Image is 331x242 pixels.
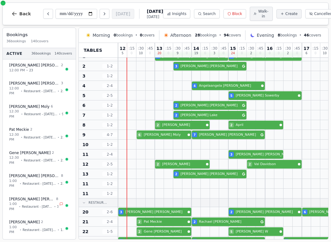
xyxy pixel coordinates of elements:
span: 1 - 2 [102,123,117,127]
span: 11 [82,181,88,187]
span: Insights [172,11,186,16]
span: 7 [82,112,86,118]
span: [PERSON_NAME] [162,162,205,167]
span: 12:00 PM [9,68,25,73]
span: 2 [249,162,251,167]
span: 4 - 7 [102,132,117,137]
span: : 45 [184,47,190,50]
span: 2 [230,210,233,214]
span: 3 [213,52,215,55]
span: bookings [278,33,297,38]
svg: Google booking [242,65,245,68]
span: 6 [82,102,86,108]
span: [PERSON_NAME] [9,220,40,225]
span: : 15 [165,47,171,50]
button: Insights [163,9,190,18]
span: 1 - 5 [102,229,117,234]
span: • [58,181,59,186]
span: 2 - 4 [102,219,117,224]
span: 16 [267,46,272,51]
span: : 45 [294,47,300,50]
span: 0 [149,52,151,55]
span: [PERSON_NAME] [162,123,205,128]
button: Pat Meckie212:30 PM•Restaurant - [DATE] Lunch Menu•21 [5,124,73,146]
span: 1 - 2 [102,181,117,186]
span: 2 [175,103,177,108]
svg: Google booking [242,114,245,117]
span: 20 [61,89,63,93]
span: 1 [57,204,58,209]
span: 6 [139,133,141,137]
button: [PERSON_NAME] Moly612:30 PM•Restaurant - [DATE] Lunch Menu•9 [5,101,73,123]
span: 0 [241,52,243,55]
span: 24 [231,52,235,55]
span: 10 [82,142,88,148]
svg: Google booking [261,133,264,136]
span: : 45 [257,47,263,50]
span: 12:30 PM [9,132,20,142]
span: Rachael [PERSON_NAME] [199,219,259,225]
span: 19 [194,52,198,55]
button: [DATE] [112,9,134,19]
span: [PERSON_NAME] Sowerby [236,93,297,98]
span: 3 [61,81,63,86]
button: Block [223,9,246,18]
span: 0 [278,52,280,55]
span: [PERSON_NAME] Lake [181,113,241,118]
span: 7 [194,133,196,137]
span: 13 [82,171,88,177]
span: Restaurant - [DATE] Lunch Menu [24,112,57,116]
span: bookings [114,33,133,38]
span: 2 [52,150,54,156]
span: Evening [257,32,274,38]
span: 22 [61,158,63,163]
span: • [21,112,23,116]
span: 0 [223,52,224,55]
span: 9 [177,52,178,55]
button: Next day [100,9,109,19]
span: [PERSON_NAME] [PERSON_NAME] [181,103,241,108]
span: 9 [82,132,86,138]
span: 140 covers [55,51,72,56]
span: • [54,204,56,209]
span: • [21,89,23,93]
span: 9 [62,112,63,116]
span: 2 [157,162,159,167]
span: • [21,135,23,140]
span: 12 [82,161,88,167]
span: 2 [30,127,32,132]
span: : 45 [147,47,153,50]
span: 3 [82,73,86,79]
span: • [58,135,59,140]
span: Block [232,11,242,16]
span: 1 - 2 [102,113,117,118]
span: 20 [82,209,88,215]
span: 10 [323,52,327,55]
span: Angelaangela [PERSON_NAME] [199,83,260,89]
span: 1 - 2 [102,74,117,78]
span: [PERSON_NAME] [PERSON_NAME] [9,197,55,202]
span: 27 [60,181,63,186]
span: : 15 [313,47,318,50]
span: covers [224,33,241,38]
span: 2 [139,229,141,234]
span: 14 [193,46,199,51]
span: 12:30 PM [9,109,20,119]
span: 15 [230,46,236,51]
span: 2 - 6 [102,210,117,214]
span: [DATE] [147,14,163,19]
span: Tables [84,47,102,53]
span: 1:00 PM [9,202,18,212]
span: Restaurant - [DATE] Lunch Menu [24,135,56,140]
span: • [219,33,221,38]
span: 0 [140,33,142,37]
button: [PERSON_NAME] 21:00 PM•Restaurant - [DATE] Lunch Menu•12 [5,216,73,238]
span: Restaur... [89,200,107,205]
span: Gene [PERSON_NAME] [9,150,51,155]
span: 2 [61,63,63,68]
span: 0 [131,52,132,55]
span: 12:00 PM [9,86,20,96]
span: 0 [114,33,116,37]
button: Gene [PERSON_NAME]212:30 PM•Restaurant - [DATE] Lunch Menu•22 [5,147,73,169]
span: • [58,89,59,93]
